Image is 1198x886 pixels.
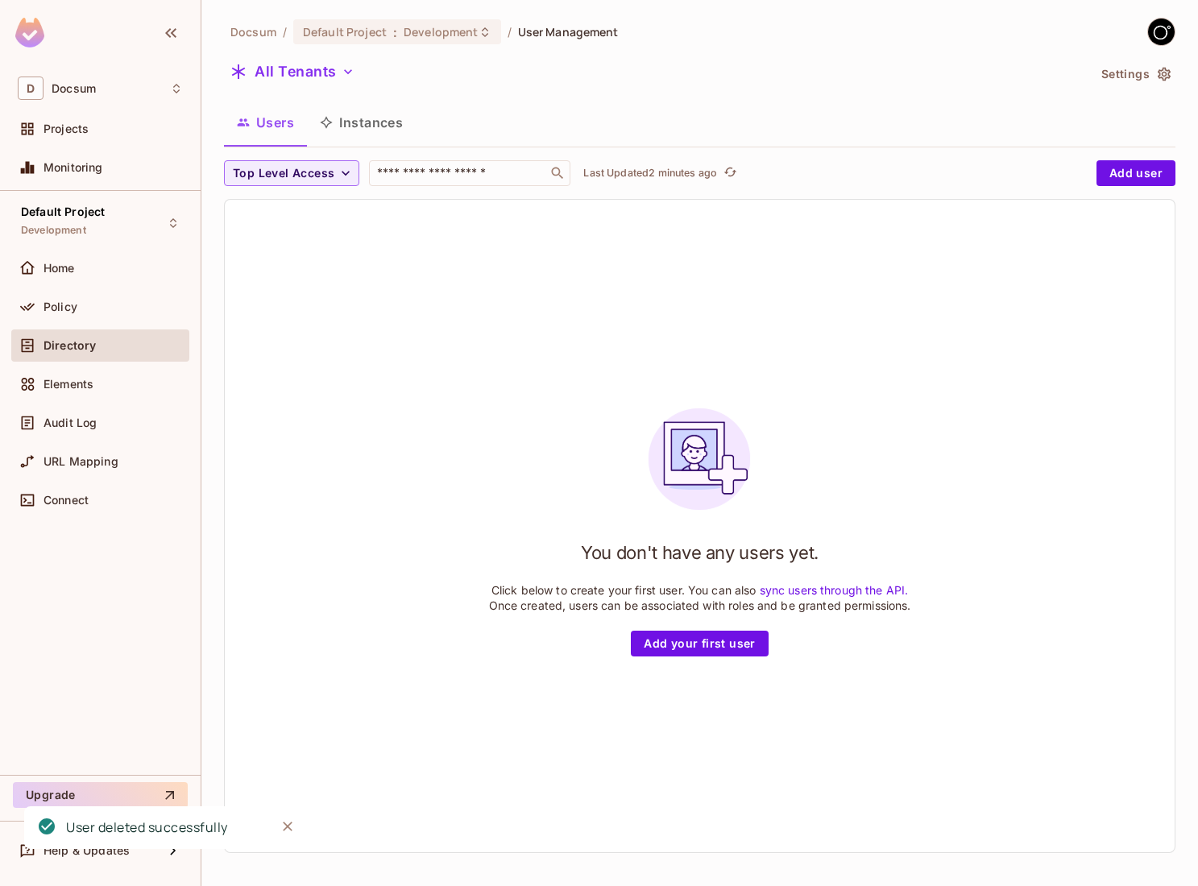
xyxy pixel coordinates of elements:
[66,818,228,838] div: User deleted successfully
[44,161,103,174] span: Monitoring
[276,814,300,838] button: Close
[508,24,512,39] li: /
[224,102,307,143] button: Users
[44,455,118,468] span: URL Mapping
[1148,19,1175,45] img: GitStart-Docsum
[307,102,416,143] button: Instances
[230,24,276,39] span: the active workspace
[720,164,740,183] button: refresh
[13,782,188,808] button: Upgrade
[518,24,619,39] span: User Management
[723,165,737,181] span: refresh
[18,77,44,100] span: D
[21,205,105,218] span: Default Project
[44,300,77,313] span: Policy
[760,583,909,597] a: sync users through the API.
[631,631,769,656] button: Add your first user
[1096,160,1175,186] button: Add user
[303,24,387,39] span: Default Project
[224,160,359,186] button: Top Level Access
[283,24,287,39] li: /
[44,378,93,391] span: Elements
[44,416,97,429] span: Audit Log
[233,164,334,184] span: Top Level Access
[44,262,75,275] span: Home
[21,224,86,237] span: Development
[489,582,911,613] p: Click below to create your first user. You can also Once created, users can be associated with ro...
[404,24,478,39] span: Development
[717,164,740,183] span: Click to refresh data
[15,18,44,48] img: SReyMgAAAABJRU5ErkJggg==
[583,167,717,180] p: Last Updated 2 minutes ago
[44,494,89,507] span: Connect
[224,59,361,85] button: All Tenants
[44,122,89,135] span: Projects
[392,26,398,39] span: :
[52,82,96,95] span: Workspace: Docsum
[581,540,819,565] h1: You don't have any users yet.
[44,339,96,352] span: Directory
[1095,61,1175,87] button: Settings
